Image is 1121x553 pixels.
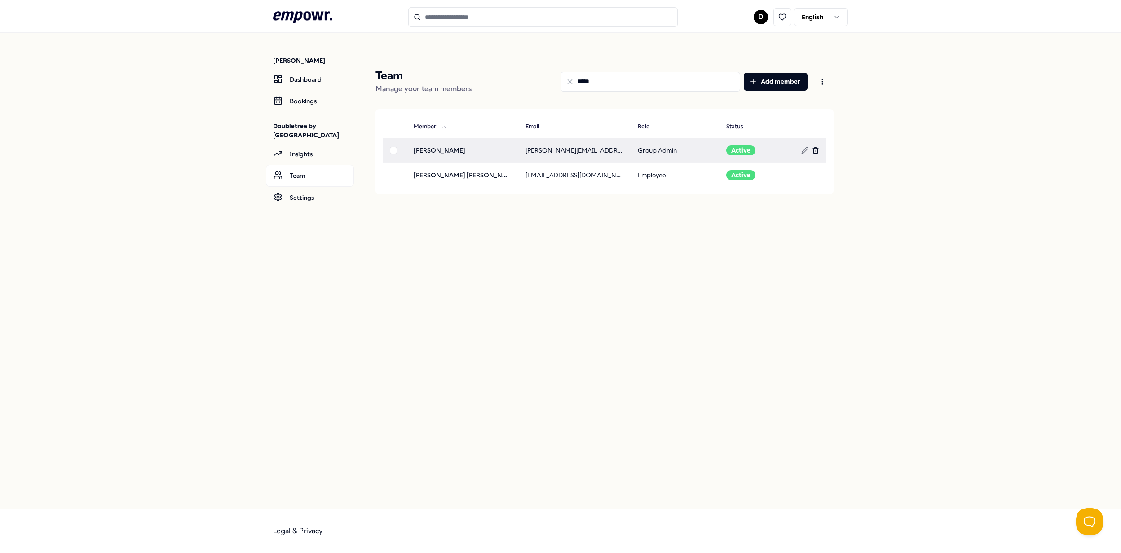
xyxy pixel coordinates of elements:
button: Add member [744,73,808,91]
span: Manage your team members [375,84,472,93]
a: Dashboard [266,69,354,90]
a: Settings [266,187,354,208]
a: Insights [266,143,354,165]
td: Employee [631,162,719,187]
iframe: Help Scout Beacon - Open [1076,508,1103,535]
div: Active [726,170,755,180]
input: Search for products, categories or subcategories [408,7,678,27]
p: Doubletree by [GEOGRAPHIC_DATA] [273,122,354,140]
button: Email [518,118,557,136]
td: [PERSON_NAME] [406,138,518,162]
button: Status [719,118,761,136]
div: Active [726,145,755,155]
button: Role [631,118,667,136]
button: Member [406,118,454,136]
td: Group Admin [631,138,719,162]
a: Bookings [266,90,354,112]
p: [PERSON_NAME] [273,56,354,65]
a: Legal & Privacy [273,527,323,535]
a: Team [266,165,354,186]
td: [PERSON_NAME] [PERSON_NAME] [406,162,518,187]
p: Team [375,69,472,83]
button: Open menu [811,73,834,91]
td: [EMAIL_ADDRESS][DOMAIN_NAME] [518,162,630,187]
button: D [754,10,768,24]
td: [PERSON_NAME][EMAIL_ADDRESS][DOMAIN_NAME] [518,138,630,162]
